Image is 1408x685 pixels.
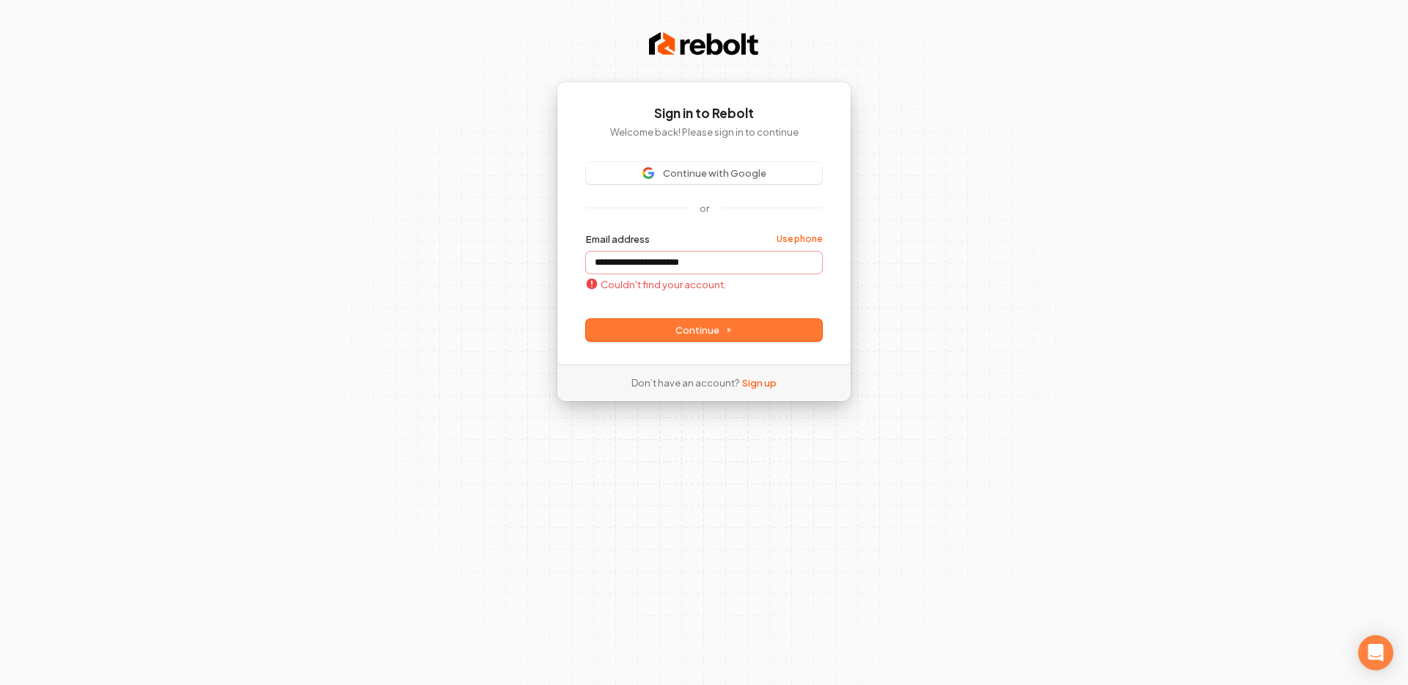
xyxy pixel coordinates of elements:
span: Don’t have an account? [631,376,739,389]
button: Sign in with GoogleContinue with Google [586,162,822,184]
img: Rebolt Logo [649,29,759,59]
span: Continue [675,323,733,337]
img: Sign in with Google [642,167,654,179]
a: Sign up [742,376,777,389]
span: Continue with Google [663,166,766,180]
p: Welcome back! Please sign in to continue [586,125,822,139]
h1: Sign in to Rebolt [586,105,822,122]
div: Open Intercom Messenger [1358,635,1393,670]
label: Email address [586,232,650,246]
p: or [700,202,709,215]
p: Couldn't find your account. [586,278,726,291]
a: Use phone [777,233,822,245]
button: Continue [586,319,822,341]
